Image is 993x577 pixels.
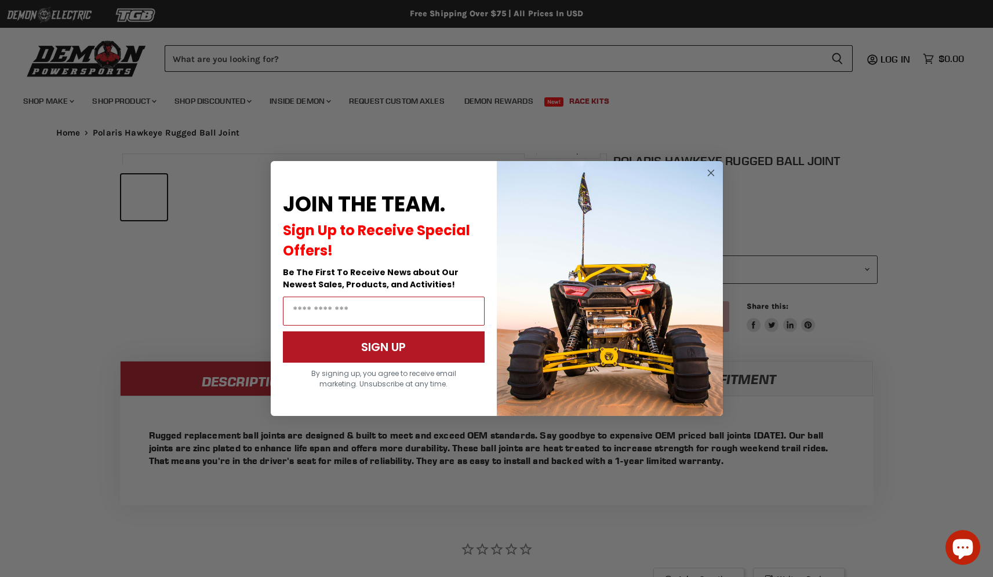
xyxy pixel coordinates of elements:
button: SIGN UP [283,331,485,363]
inbox-online-store-chat: Shopify online store chat [942,530,984,568]
span: By signing up, you agree to receive email marketing. Unsubscribe at any time. [311,368,456,389]
span: JOIN THE TEAM. [283,189,445,219]
img: a9095488-b6e7-41ba-879d-588abfab540b.jpeg [497,161,723,416]
span: Be The First To Receive News about Our Newest Sales, Products, and Activities! [283,266,459,290]
span: Sign Up to Receive Special Offers! [283,221,470,260]
input: Email Address [283,297,485,326]
button: Close dialog [704,166,718,180]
